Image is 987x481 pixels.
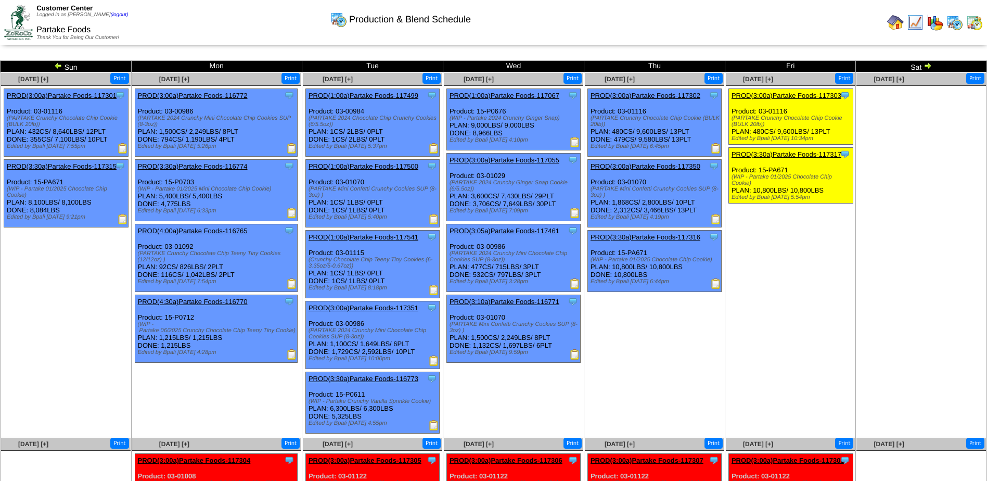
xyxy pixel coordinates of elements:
img: Production Report [570,208,580,218]
a: PROD(3:30a)Partake Foods-117317 [732,150,841,158]
div: Product: 03-00984 PLAN: 1CS / 2LBS / 0PLT DONE: 1CS / 2LBS / 0PLT [305,89,439,157]
button: Print [563,438,582,449]
div: (PARTAKE Mini Confetti Crunchy Cookies SUP (8‐3oz) ) [450,321,580,334]
a: PROD(3:10a)Partake Foods-116771 [450,298,559,306]
div: Product: 03-00986 PLAN: 1,100CS / 1,649LBS / 6PLT DONE: 1,729CS / 2,592LBS / 10PLT [305,301,439,369]
a: [DATE] [+] [874,75,904,83]
img: Tooltip [568,455,578,465]
img: Tooltip [568,296,578,307]
div: Product: 03-01092 PLAN: 92CS / 826LBS / 2PLT DONE: 116CS / 1,042LBS / 2PLT [135,224,297,292]
div: (PARTAKE Crunchy Chocolate Chip Teeny Tiny Cookies (12/12oz) ) [138,250,297,263]
a: PROD(3:00a)Partake Foods-117055 [450,156,559,164]
div: (WIP - Partake 01/2025 Chocolate Chip Cookie) [732,174,853,186]
img: Tooltip [284,225,294,236]
span: [DATE] [+] [464,75,494,83]
div: Edited by Bpali [DATE] 7:54pm [138,279,297,285]
button: Print [966,438,984,449]
a: [DATE] [+] [323,440,353,448]
a: PROD(3:00a)Partake Foods-117303 [732,92,841,99]
a: PROD(1:00a)Partake Foods-117541 [309,233,418,241]
img: Production Report [118,214,128,224]
img: Production Report [570,137,580,147]
img: Production Report [429,285,439,295]
a: [DATE] [+] [323,75,353,83]
div: Edited by Bpali [DATE] 6:44pm [591,279,721,285]
a: PROD(3:00a)Partake Foods-117351 [309,304,418,312]
div: Edited by Bpali [DATE] 6:45pm [591,143,721,149]
img: Tooltip [284,455,294,465]
img: line_graph.gif [907,14,924,31]
img: Tooltip [840,90,850,100]
div: (PARTAKE Crunchy Chocolate Chip Cookie (BULK 20lb)) [732,115,853,128]
img: Tooltip [115,90,125,100]
div: Product: 03-01115 PLAN: 1CS / 1LBS / 0PLT DONE: 1CS / 1LBS / 0PLT [305,231,439,298]
a: PROD(1:00a)Partake Foods-117500 [309,162,418,170]
img: Production Report [287,279,297,289]
a: [DATE] [+] [743,75,773,83]
a: PROD(1:00a)Partake Foods-117499 [309,92,418,99]
a: PROD(3:00a)Partake Foods-117302 [591,92,700,99]
a: [DATE] [+] [159,75,189,83]
div: Product: 03-01116 PLAN: 480CS / 9,600LBS / 13PLT [728,89,853,145]
img: Production Report [429,214,439,224]
a: PROD(3:00a)Partake Foods-116772 [138,92,248,99]
img: Tooltip [427,302,437,313]
div: (WIP - Partake 01/2025 Mini Chocolate Chip Cookie) [138,186,297,192]
td: Sun [1,61,132,72]
img: Production Report [287,349,297,360]
a: [DATE] [+] [18,75,48,83]
div: (WIP - Partake Crunchy Vanilla Sprinkle Cookie) [309,398,439,404]
div: Product: 03-00986 PLAN: 477CS / 715LBS / 3PLT DONE: 532CS / 797LBS / 3PLT [446,224,580,292]
div: Edited by Bpali [DATE] 5:40pm [309,214,439,220]
div: (PARTAKE Mini Confetti Crunchy Cookies SUP (8‐3oz) ) [309,186,439,198]
img: Tooltip [840,149,850,159]
img: Tooltip [709,232,719,242]
button: Print [704,438,723,449]
div: Edited by Bpali [DATE] 3:28pm [450,279,580,285]
img: Production Report [570,349,580,360]
div: Product: 03-01070 PLAN: 1,500CS / 2,249LBS / 8PLT DONE: 1,132CS / 1,697LBS / 6PLT [446,295,580,363]
img: calendarprod.gif [330,11,347,28]
a: PROD(3:30a)Partake Foods-117316 [591,233,700,241]
div: Product: 03-01070 PLAN: 1,868CS / 2,800LBS / 10PLT DONE: 2,312CS / 3,466LBS / 13PLT [587,160,721,227]
img: graph.gif [927,14,943,31]
a: PROD(3:00a)Partake Foods-117304 [138,457,251,464]
button: Print [704,73,723,84]
img: Tooltip [840,455,850,465]
img: home.gif [887,14,904,31]
div: Edited by Bpali [DATE] 10:34pm [732,135,853,142]
img: Production Report [118,143,128,154]
a: PROD(3:00a)Partake Foods-117308 [732,457,844,464]
button: Print [281,438,300,449]
img: Tooltip [709,455,719,465]
img: Tooltip [568,90,578,100]
img: calendarprod.gif [946,14,963,31]
span: [DATE] [+] [605,75,635,83]
img: Production Report [570,279,580,289]
a: PROD(1:00a)Partake Foods-117067 [450,92,559,99]
span: [DATE] [+] [605,440,635,448]
div: (PARTAKE 2024 Chocolate Chip Crunchy Cookies (6/5.5oz)) [309,115,439,128]
img: Production Report [429,420,439,431]
img: calendarinout.gif [966,14,983,31]
span: Thank You for Being Our Customer! [36,35,119,41]
img: Production Report [287,208,297,218]
span: Production & Blend Schedule [349,14,471,25]
div: Edited by Bpali [DATE] 6:33pm [138,208,297,214]
div: (WIP - Partake 01/2025 Chocolate Chip Cookie) [591,257,721,263]
img: Production Report [711,214,721,224]
span: [DATE] [+] [874,440,904,448]
div: Edited by Bpali [DATE] 7:09pm [450,208,580,214]
div: Product: 15-PA671 PLAN: 10,800LBS / 10,800LBS [728,148,853,204]
span: Logged in as [PERSON_NAME] [36,12,128,18]
div: (WIP - Partake 01/2025 Chocolate Chip Cookie) [7,186,128,198]
img: Tooltip [427,161,437,171]
button: Print [110,73,129,84]
div: (PARTAKE 2024 Crunchy Mini Chocolate Chip Cookies SUP (8-3oz)) [309,327,439,340]
div: (PARTAKE Crunchy Chocolate Chip Cookie (BULK 20lb)) [591,115,721,128]
a: [DATE] [+] [743,440,773,448]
